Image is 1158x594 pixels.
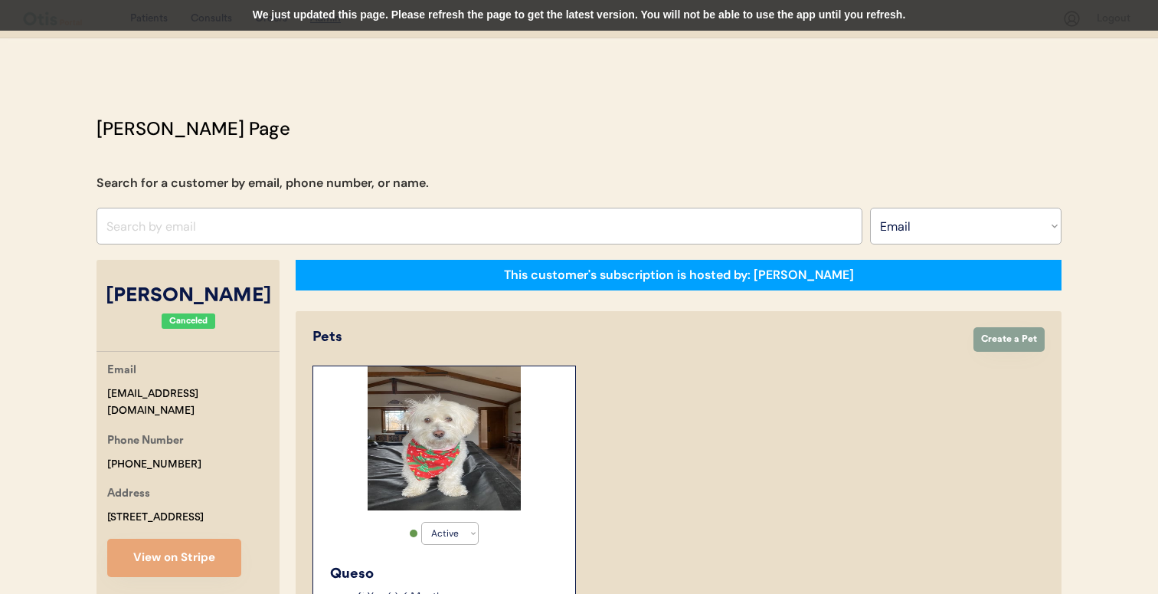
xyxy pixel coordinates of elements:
[107,386,280,421] div: [EMAIL_ADDRESS][DOMAIN_NAME]
[368,366,521,510] img: Screenshot%202024-12-23%20at%2012.42.00%E2%80%AFPM.png
[330,564,560,585] div: Queso
[107,362,136,381] div: Email
[96,282,280,311] div: [PERSON_NAME]
[96,174,429,192] div: Search for a customer by email, phone number, or name.
[96,115,290,143] div: [PERSON_NAME] Page
[107,509,204,527] div: [STREET_ADDRESS]
[107,432,184,451] div: Phone Number
[312,327,958,348] div: Pets
[973,327,1045,352] button: Create a Pet
[107,485,150,504] div: Address
[96,208,862,244] input: Search by email
[107,456,201,474] div: [PHONE_NUMBER]
[107,539,241,577] button: View on Stripe
[504,267,854,284] div: This customer's subscription is hosted by: [PERSON_NAME]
